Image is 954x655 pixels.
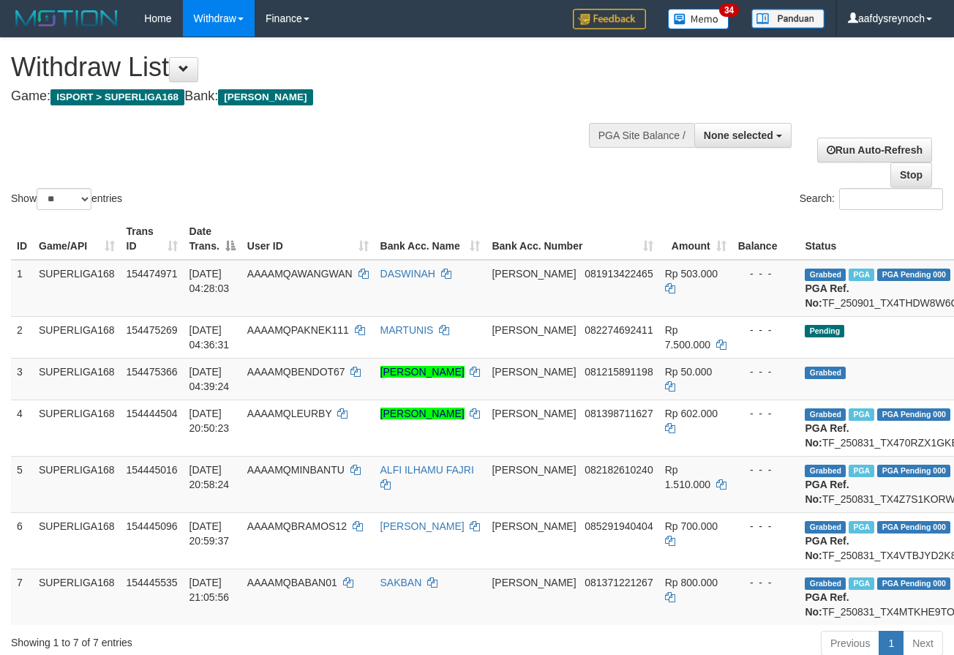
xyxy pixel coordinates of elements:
span: None selected [704,130,773,141]
span: 154475269 [127,324,178,336]
span: Copy 085291940404 to clipboard [585,520,653,532]
span: Copy 082274692411 to clipboard [585,324,653,336]
span: [PERSON_NAME] [492,577,576,588]
span: Marked by aafheankoy [849,465,874,477]
span: Copy 081371221267 to clipboard [585,577,653,588]
span: Grabbed [805,577,846,590]
td: SUPERLIGA168 [33,260,121,317]
span: Grabbed [805,521,846,534]
a: ALFI ILHAMU FAJRI [380,464,474,476]
span: Rp 7.500.000 [665,324,710,351]
span: AAAAMQAWANGWAN [247,268,353,280]
td: 1 [11,260,33,317]
span: Marked by aafheankoy [849,521,874,534]
b: PGA Ref. No: [805,591,849,618]
span: AAAAMQBRAMOS12 [247,520,347,532]
span: Grabbed [805,269,846,281]
span: Marked by aafheankoy [849,269,874,281]
th: User ID: activate to sort column ascending [241,218,375,260]
span: PGA Pending [877,408,950,421]
a: Stop [890,162,932,187]
h1: Withdraw List [11,53,621,82]
span: [DATE] 04:28:03 [189,268,230,294]
span: 154445535 [127,577,178,588]
span: [PERSON_NAME] [492,268,576,280]
span: AAAAMQMINBANTU [247,464,345,476]
div: - - - [738,323,794,337]
b: PGA Ref. No: [805,282,849,309]
span: [PERSON_NAME] [218,89,312,105]
span: [DATE] 20:50:23 [189,408,230,434]
a: [PERSON_NAME] [380,408,465,419]
span: Rp 1.510.000 [665,464,710,490]
span: 154444504 [127,408,178,419]
td: 4 [11,400,33,456]
div: - - - [738,406,794,421]
th: Amount: activate to sort column ascending [659,218,732,260]
b: PGA Ref. No: [805,479,849,505]
button: None selected [694,123,792,148]
td: 6 [11,512,33,569]
span: Rp 700.000 [665,520,718,532]
span: Copy 081913422465 to clipboard [585,268,653,280]
a: Run Auto-Refresh [817,138,932,162]
a: [PERSON_NAME] [380,520,465,532]
th: Bank Acc. Name: activate to sort column ascending [375,218,487,260]
th: Game/API: activate to sort column ascending [33,218,121,260]
label: Show entries [11,188,122,210]
div: - - - [738,364,794,379]
span: [DATE] 20:58:24 [189,464,230,490]
span: Rp 602.000 [665,408,718,419]
span: Grabbed [805,465,846,477]
th: Bank Acc. Number: activate to sort column ascending [486,218,658,260]
th: Trans ID: activate to sort column ascending [121,218,184,260]
img: panduan.png [751,9,825,29]
span: 154475366 [127,366,178,378]
div: - - - [738,519,794,534]
img: MOTION_logo.png [11,7,122,29]
span: Rp 800.000 [665,577,718,588]
a: MARTUNIS [380,324,434,336]
td: SUPERLIGA168 [33,456,121,512]
span: Marked by aafheankoy [849,577,874,590]
span: PGA Pending [877,269,950,281]
span: 154445016 [127,464,178,476]
span: AAAAMQLEURBY [247,408,332,419]
span: Marked by aafounsreynich [849,408,874,421]
span: [DATE] 21:05:56 [189,577,230,603]
th: Date Trans.: activate to sort column descending [184,218,241,260]
span: Grabbed [805,367,846,379]
img: Feedback.jpg [573,9,646,29]
div: Showing 1 to 7 of 7 entries [11,629,386,650]
td: SUPERLIGA168 [33,512,121,569]
span: AAAAMQPAKNEK111 [247,324,349,336]
span: [DATE] 20:59:37 [189,520,230,547]
div: PGA Site Balance / [589,123,694,148]
td: SUPERLIGA168 [33,358,121,400]
span: Copy 081398711627 to clipboard [585,408,653,419]
td: 7 [11,569,33,625]
h4: Game: Bank: [11,89,621,104]
img: Button%20Memo.svg [668,9,729,29]
span: PGA Pending [877,577,950,590]
b: PGA Ref. No: [805,535,849,561]
td: SUPERLIGA168 [33,316,121,358]
input: Search: [839,188,943,210]
span: [PERSON_NAME] [492,464,576,476]
th: Balance [732,218,800,260]
th: ID [11,218,33,260]
b: PGA Ref. No: [805,422,849,449]
span: AAAAMQBENDOT67 [247,366,345,378]
span: PGA Pending [877,465,950,477]
span: PGA Pending [877,521,950,534]
select: Showentries [37,188,91,210]
label: Search: [800,188,943,210]
span: ISPORT > SUPERLIGA168 [50,89,184,105]
span: Copy 082182610240 to clipboard [585,464,653,476]
span: Grabbed [805,408,846,421]
span: Pending [805,325,844,337]
span: [DATE] 04:39:24 [189,366,230,392]
td: 2 [11,316,33,358]
span: [PERSON_NAME] [492,408,576,419]
div: - - - [738,463,794,477]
